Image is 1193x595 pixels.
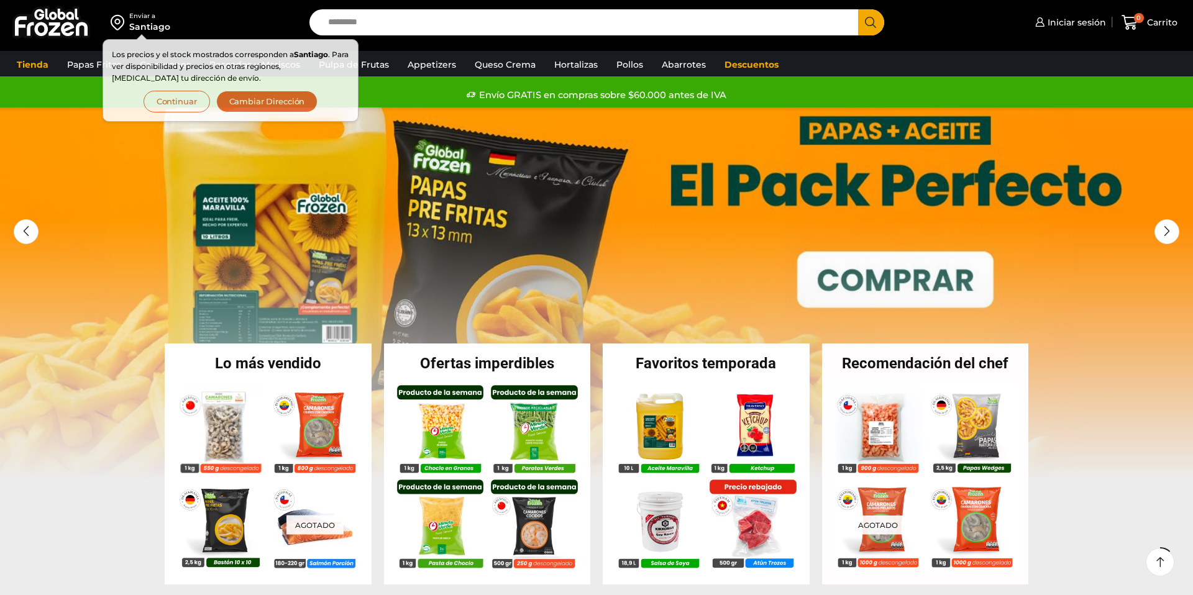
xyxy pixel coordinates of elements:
[603,356,810,371] h2: Favoritos temporada
[286,516,344,535] p: Agotado
[165,356,372,371] h2: Lo más vendido
[858,9,884,35] button: Search button
[144,91,210,112] button: Continuar
[548,53,604,76] a: Hortalizas
[1032,10,1106,35] a: Iniciar sesión
[1144,16,1177,29] span: Carrito
[822,356,1029,371] h2: Recomendación del chef
[1134,13,1144,23] span: 0
[129,20,170,33] div: Santiago
[469,53,542,76] a: Queso Crema
[384,356,591,371] h2: Ofertas imperdibles
[1044,16,1106,29] span: Iniciar sesión
[718,53,785,76] a: Descuentos
[216,91,318,112] button: Cambiar Dirección
[1118,8,1181,37] a: 0 Carrito
[294,50,328,59] strong: Santiago
[129,12,170,20] div: Enviar a
[111,12,129,33] img: address-field-icon.svg
[1154,219,1179,244] div: Next slide
[849,516,907,535] p: Agotado
[61,53,127,76] a: Papas Fritas
[11,53,55,76] a: Tienda
[401,53,462,76] a: Appetizers
[112,48,349,84] p: Los precios y el stock mostrados corresponden a . Para ver disponibilidad y precios en otras regi...
[14,219,39,244] div: Previous slide
[656,53,712,76] a: Abarrotes
[610,53,649,76] a: Pollos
